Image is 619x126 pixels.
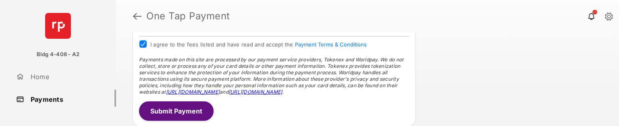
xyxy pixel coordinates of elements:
[139,57,403,95] span: Payments made on this site are processed by our payment service providers, Tokenex and Worldpay. ...
[146,11,230,21] strong: One Tap Payment
[13,90,116,109] a: Payments
[150,41,367,48] span: I agree to the fees listed and have read and accept the
[139,101,214,121] button: Submit Payment
[13,67,116,86] a: Home
[45,13,71,39] img: svg+xml;base64,PHN2ZyB4bWxucz0iaHR0cDovL3d3dy53My5vcmcvMjAwMC9zdmciIHdpZHRoPSI2NCIgaGVpZ2h0PSI2NC...
[228,89,282,95] a: [URL][DOMAIN_NAME]
[295,41,367,48] button: I agree to the fees listed and have read and accept the
[166,89,220,95] a: [URL][DOMAIN_NAME]
[37,50,80,59] p: Bldg 4-408 - A2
